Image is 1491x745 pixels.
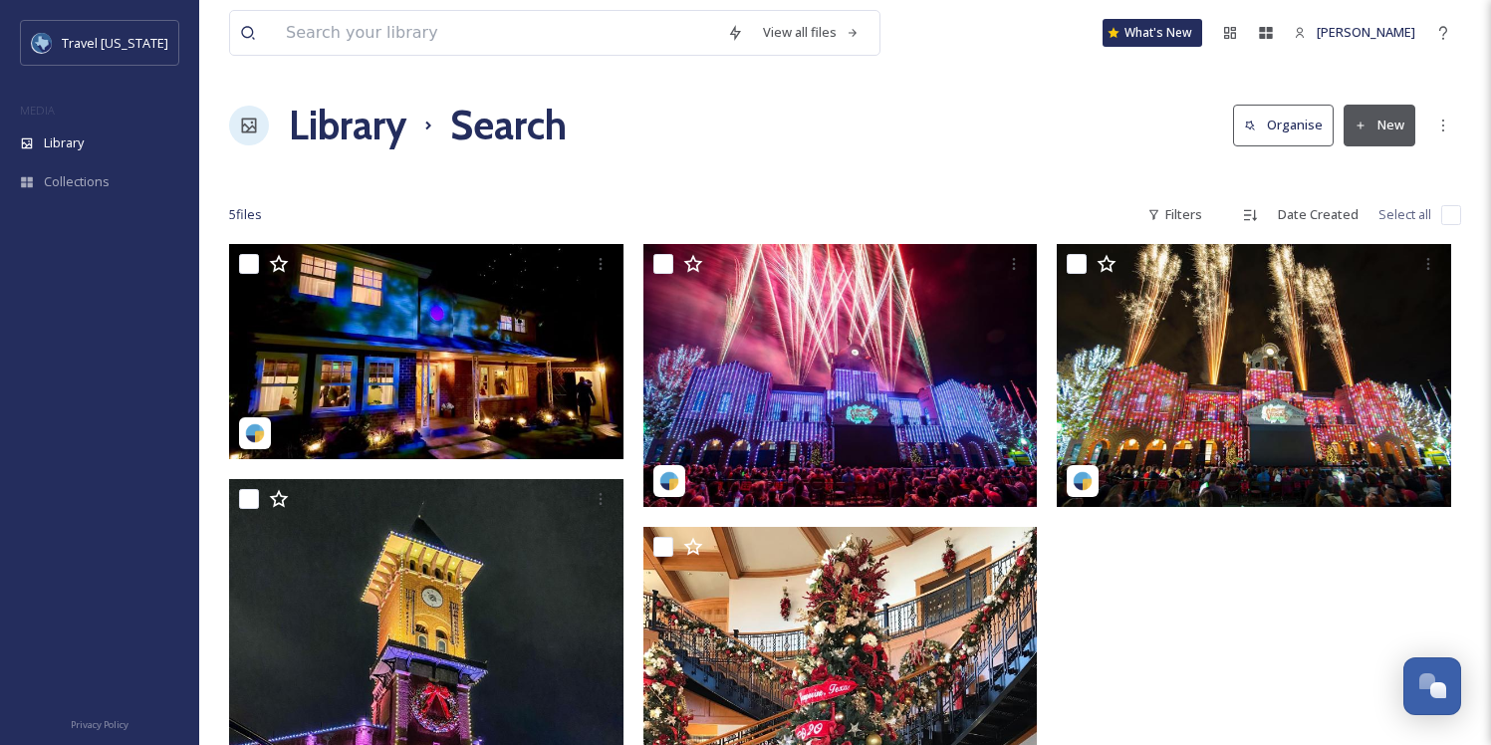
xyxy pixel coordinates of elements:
h1: Search [450,96,567,155]
img: snapsea-logo.png [1073,471,1093,491]
img: snapsea-logo.png [659,471,679,491]
div: Filters [1137,195,1212,234]
span: Privacy Policy [71,718,128,731]
img: snapsea-logo.png [245,423,265,443]
a: View all files [753,13,870,52]
span: [PERSON_NAME] [1317,23,1415,41]
button: Organise [1233,105,1334,145]
button: Open Chat [1403,657,1461,715]
a: Privacy Policy [71,711,128,735]
button: New [1344,105,1415,145]
a: Library [289,96,406,155]
span: Select all [1378,205,1431,224]
a: [PERSON_NAME] [1284,13,1425,52]
span: Library [44,133,84,152]
input: Search your library [276,11,717,55]
a: What's New [1103,19,1202,47]
img: visitgrapevine_07302025_b6ed8ea6-c910-cf45-f51d-cc32534c84b0.jpg [1057,244,1451,507]
span: 5 file s [229,205,262,224]
img: tripacrossamerica_07292025_ef73aeec-b4d0-8559-563d-09b8c92da047.jpg [229,244,623,459]
span: Travel [US_STATE] [62,34,168,52]
div: Date Created [1268,195,1368,234]
img: visitgrapevine_07292025_4668da42-1174-1e74-e5fe-ec304ed311f3.jpg [643,244,1038,507]
img: images%20%281%29.jpeg [32,33,52,53]
span: MEDIA [20,103,55,118]
span: Collections [44,172,110,191]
